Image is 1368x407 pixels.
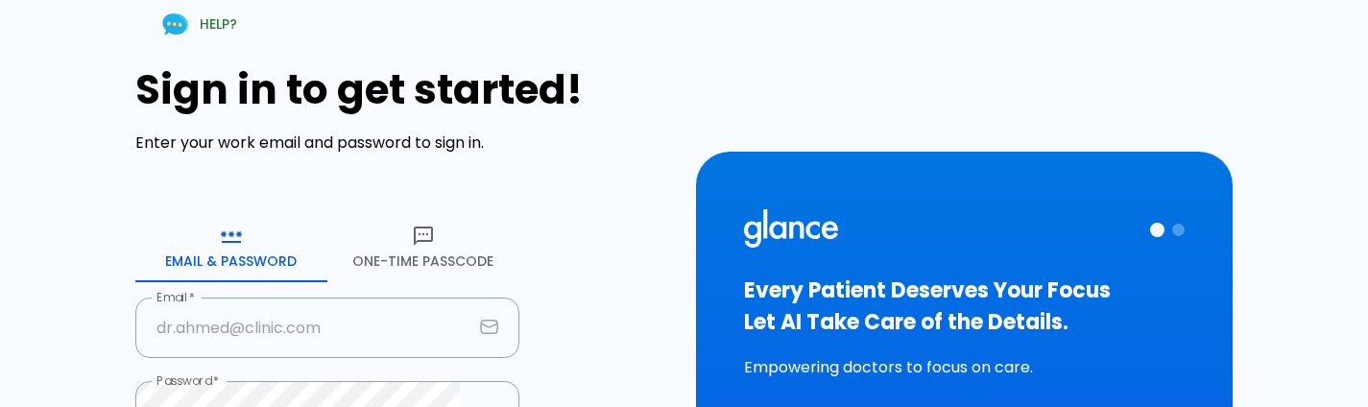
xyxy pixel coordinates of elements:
[135,298,472,358] input: dr.ahmed@clinic.com
[327,213,519,282] button: One-Time Passcode
[744,275,1186,338] h3: Every Patient Deserves Your Focus Let AI Take Care of the Details.
[135,132,673,155] p: Enter your work email and password to sign in.
[135,66,673,113] h1: Sign in to get started!
[156,289,195,305] label: Email
[135,213,327,282] button: Email & Password
[744,356,1186,379] p: Empowering doctors to focus on care.
[158,8,192,41] img: Chat Support
[156,372,219,389] label: Password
